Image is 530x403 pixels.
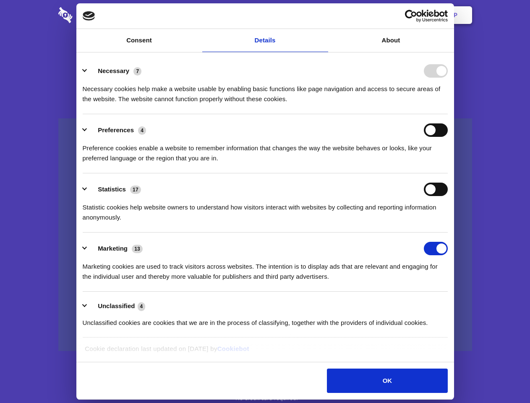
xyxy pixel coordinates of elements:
label: Necessary [98,67,129,74]
a: Wistia video thumbnail [58,118,472,351]
h1: Eliminate Slack Data Loss. [58,38,472,68]
div: Preference cookies enable a website to remember information that changes the way the website beha... [83,137,448,163]
button: Unclassified (4) [83,301,151,311]
a: Cookiebot [217,345,249,352]
button: Necessary (7) [83,64,147,78]
div: Statistic cookies help website owners to understand how visitors interact with websites by collec... [83,196,448,222]
a: About [328,29,454,52]
a: Consent [76,29,202,52]
button: OK [327,369,447,393]
div: Necessary cookies help make a website usable by enabling basic functions like page navigation and... [83,78,448,104]
img: logo-wordmark-white-trans-d4663122ce5f474addd5e946df7df03e33cb6a1c49d2221995e7729f52c070b2.svg [58,7,130,23]
a: Usercentrics Cookiebot - opens in a new window [374,10,448,22]
div: Marketing cookies are used to track visitors across websites. The intention is to display ads tha... [83,255,448,282]
label: Preferences [98,126,134,133]
span: 13 [132,245,143,253]
a: Pricing [246,2,283,28]
img: logo [83,11,95,21]
span: 4 [138,302,146,311]
div: Cookie declaration last updated on [DATE] by [78,344,452,360]
div: Unclassified cookies are cookies that we are in the process of classifying, together with the pro... [83,311,448,328]
span: 4 [138,126,146,135]
a: Details [202,29,328,52]
button: Statistics (17) [83,183,146,196]
span: 7 [133,67,141,76]
span: 17 [130,186,141,194]
button: Marketing (13) [83,242,148,255]
label: Marketing [98,245,128,252]
a: Contact [340,2,379,28]
label: Statistics [98,186,126,193]
h4: Auto-redaction of sensitive data, encrypted data sharing and self-destructing private chats. Shar... [58,76,472,104]
button: Preferences (4) [83,123,151,137]
a: Login [381,2,417,28]
iframe: Drift Widget Chat Controller [488,361,520,393]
